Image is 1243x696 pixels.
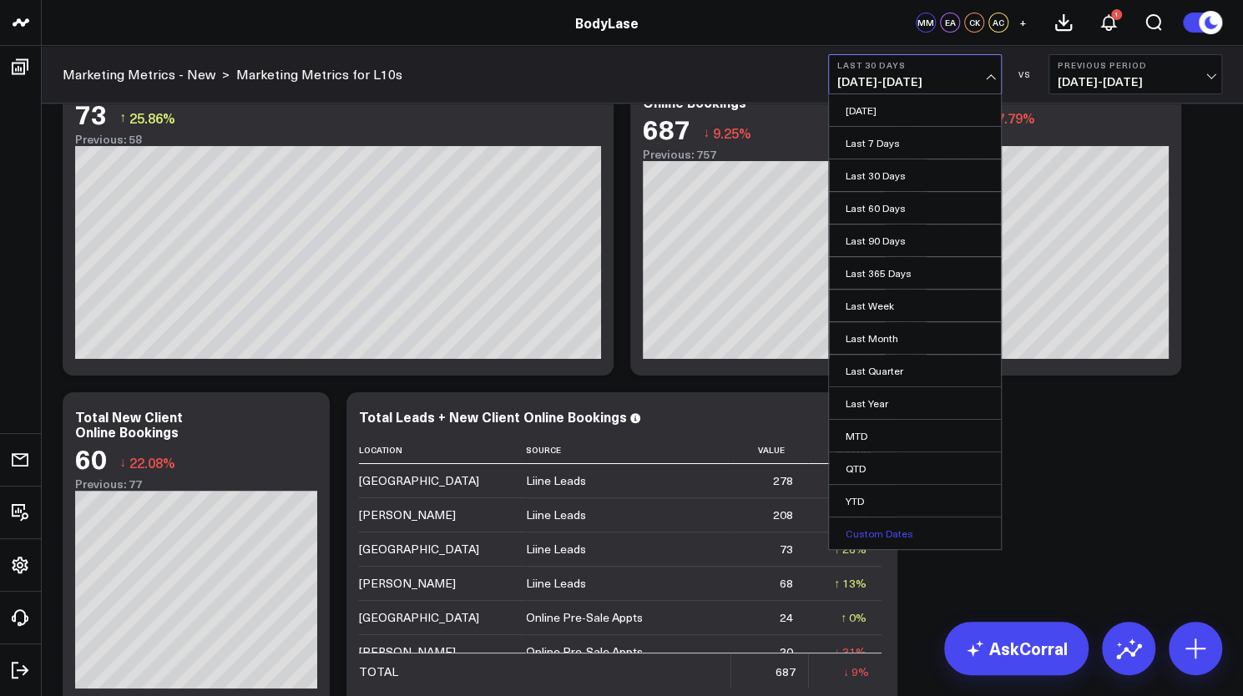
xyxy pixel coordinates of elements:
[119,451,126,473] span: ↓
[829,159,1001,191] a: Last 30 Days
[829,192,1001,224] a: Last 60 Days
[129,108,175,127] span: 25.86%
[359,436,526,464] th: Location
[829,485,1001,517] a: YTD
[916,13,936,33] div: MM
[526,541,586,557] div: Liine Leads
[829,224,1001,256] a: Last 90 Days
[575,13,639,32] a: BodyLase
[964,13,984,33] div: CK
[988,13,1008,33] div: AC
[780,541,793,557] div: 73
[119,107,126,129] span: ↑
[359,472,479,489] div: [GEOGRAPHIC_DATA]
[526,609,643,626] div: Online Pre-Sale Appts
[828,54,1002,94] button: Last 30 Days[DATE]-[DATE]
[829,517,1001,549] a: Custom Dates
[643,113,690,144] div: 687
[1013,13,1033,33] button: +
[829,322,1001,354] a: Last Month
[829,94,1001,126] a: [DATE]
[829,420,1001,451] a: MTD
[359,609,479,626] div: [GEOGRAPHIC_DATA]
[1058,60,1213,70] b: Previous Period
[526,507,586,523] div: Liine Leads
[944,622,1089,675] a: AskCorral
[526,643,643,660] div: Online Pre-Sale Appts
[829,387,1001,419] a: Last Year
[359,507,456,523] div: [PERSON_NAME]
[1111,9,1122,20] div: 1
[75,133,601,146] div: Previous: 58
[841,609,867,626] div: ↑ 0%
[1010,69,1040,79] div: VS
[829,355,1001,386] a: Last Quarter
[780,609,793,626] div: 24
[730,436,808,464] th: Value
[773,472,793,489] div: 278
[776,663,796,680] div: 687
[75,443,107,473] div: 60
[837,75,993,88] span: [DATE] - [DATE]
[829,127,1001,159] a: Last 7 Days
[773,507,793,523] div: 208
[997,108,1035,127] span: 7.79%
[63,65,230,83] div: >
[1048,54,1222,94] button: Previous Period[DATE]-[DATE]
[359,541,479,557] div: [GEOGRAPHIC_DATA]
[834,643,867,660] div: ↓ 31%
[1019,17,1027,28] span: +
[1058,75,1213,88] span: [DATE] - [DATE]
[75,477,317,491] div: Previous: 77
[780,575,793,592] div: 68
[526,472,586,489] div: Liine Leads
[843,663,869,680] div: ↓ 9%
[837,60,993,70] b: Last 30 Days
[236,65,402,83] a: Marketing Metrics for L10s
[75,407,183,441] div: Total New Client Online Bookings
[359,407,627,426] div: Total Leads + New Client Online Bookings
[927,133,1169,146] div: Previous: 680
[703,122,710,144] span: ↓
[75,98,107,129] div: 73
[63,65,215,83] a: Marketing Metrics - New
[526,436,730,464] th: Source
[940,13,960,33] div: EA
[129,453,175,472] span: 22.08%
[829,257,1001,289] a: Last 365 Days
[780,643,793,660] div: 20
[526,575,586,592] div: Liine Leads
[834,575,867,592] div: ↑ 13%
[713,124,751,142] span: 9.25%
[359,643,456,660] div: [PERSON_NAME]
[359,575,456,592] div: [PERSON_NAME]
[829,452,1001,484] a: QTD
[829,290,1001,321] a: Last Week
[808,436,882,464] th: Change
[643,148,885,161] div: Previous: 757
[359,663,398,680] div: TOTAL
